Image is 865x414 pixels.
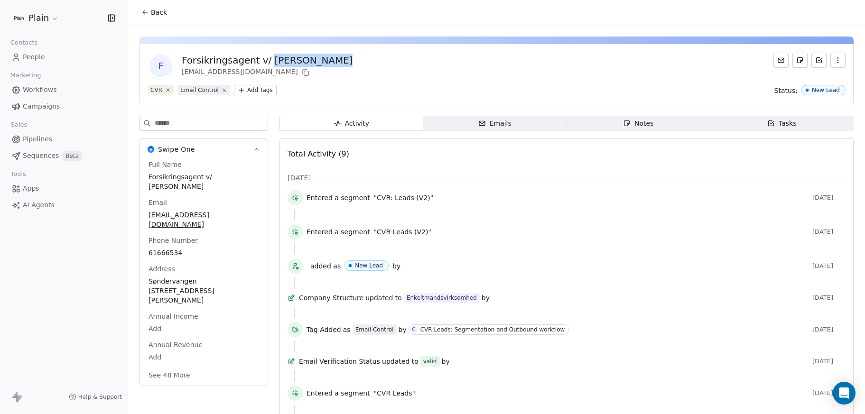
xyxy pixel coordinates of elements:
[812,389,846,397] span: [DATE]
[7,118,31,132] span: Sales
[288,173,311,183] span: [DATE]
[147,198,169,207] span: Email
[812,228,846,236] span: [DATE]
[812,87,840,93] div: New Lead
[307,193,370,202] span: Entered a segment
[8,49,120,65] a: People
[23,85,57,95] span: Workflows
[8,82,120,98] a: Workflows
[149,172,259,191] span: Forsikringsagent v/ [PERSON_NAME]
[28,12,49,24] span: Plain
[307,227,370,237] span: Entered a segment
[136,4,173,21] button: Back
[148,146,154,153] img: Swipe One
[149,352,259,362] span: Add
[140,139,268,160] button: Swipe OneSwipe One
[482,293,490,303] span: by
[23,101,60,111] span: Campaigns
[7,167,30,181] span: Tools
[365,293,402,303] span: updated to
[478,119,512,129] div: Emails
[147,160,184,169] span: Full Name
[147,236,200,245] span: Phone Number
[149,210,259,229] span: [EMAIL_ADDRESS][DOMAIN_NAME]
[8,181,120,196] a: Apps
[182,54,353,67] div: Forsikringsagent v/ [PERSON_NAME]
[374,193,433,202] span: "CVR: Leads (V2)"
[23,200,55,210] span: AI Agents
[149,324,259,333] span: Add
[23,52,45,62] span: People
[412,326,415,333] div: C
[23,184,39,193] span: Apps
[147,312,200,321] span: Annual Income
[78,393,122,401] span: Help & Support
[382,357,419,366] span: updated to
[399,325,407,334] span: by
[23,151,59,161] span: Sequences
[149,248,259,258] span: 61666534
[149,55,172,77] span: F
[234,85,277,95] button: Add Tags
[140,160,268,386] div: Swipe OneSwipe One
[423,357,437,366] div: valid
[833,382,856,405] div: Open Intercom Messenger
[774,86,798,95] span: Status:
[147,264,177,274] span: Address
[150,86,162,94] div: CVR
[288,149,349,158] span: Total Activity (9)
[299,357,380,366] span: Email Verification Status
[355,262,383,269] div: New Lead
[151,8,167,17] span: Back
[143,367,196,384] button: See 48 More
[63,151,82,161] span: Beta
[407,293,477,303] div: Enkeltmandsvirksomhed
[180,86,219,94] div: Email Control
[182,67,353,78] div: [EMAIL_ADDRESS][DOMAIN_NAME]
[623,119,653,129] div: Notes
[8,99,120,114] a: Campaigns
[23,134,52,144] span: Pipelines
[307,325,341,334] span: Tag Added
[6,68,45,83] span: Marketing
[812,294,846,302] span: [DATE]
[69,393,122,401] a: Help & Support
[374,388,415,398] span: "CVR Leads"
[812,262,846,270] span: [DATE]
[420,326,565,333] div: CVR Leads: Segmentation and Outbound workflow
[8,148,120,164] a: SequencesBeta
[149,276,259,305] span: Søndervangen [STREET_ADDRESS][PERSON_NAME]
[299,293,363,303] span: Company Structure
[8,131,120,147] a: Pipelines
[812,194,846,202] span: [DATE]
[6,36,42,50] span: Contacts
[147,340,205,350] span: Annual Revenue
[310,261,341,271] span: added as
[442,357,450,366] span: by
[355,325,394,334] div: Email Control
[307,388,370,398] span: Entered a segment
[374,227,431,237] span: "CVR Leads (V2)"
[812,358,846,365] span: [DATE]
[812,326,846,333] span: [DATE]
[11,10,61,26] button: Plain
[392,261,400,271] span: by
[13,12,25,24] img: Plain-Logo-Tile.png
[767,119,797,129] div: Tasks
[8,197,120,213] a: AI Agents
[158,145,195,154] span: Swipe One
[343,325,351,334] span: as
